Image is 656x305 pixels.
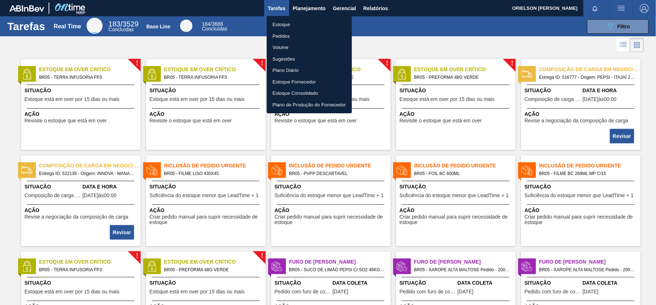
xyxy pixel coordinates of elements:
a: Sugestões [267,53,352,65]
a: Plano de Produção do Fornecedor [267,99,352,111]
a: Estoque Fornecedor [267,76,352,88]
a: Volume [267,42,352,53]
a: Plano Diário [267,65,352,76]
a: Estoque Consolidado [267,88,352,99]
a: Pedidos [267,30,352,42]
a: Estoque [267,19,352,30]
